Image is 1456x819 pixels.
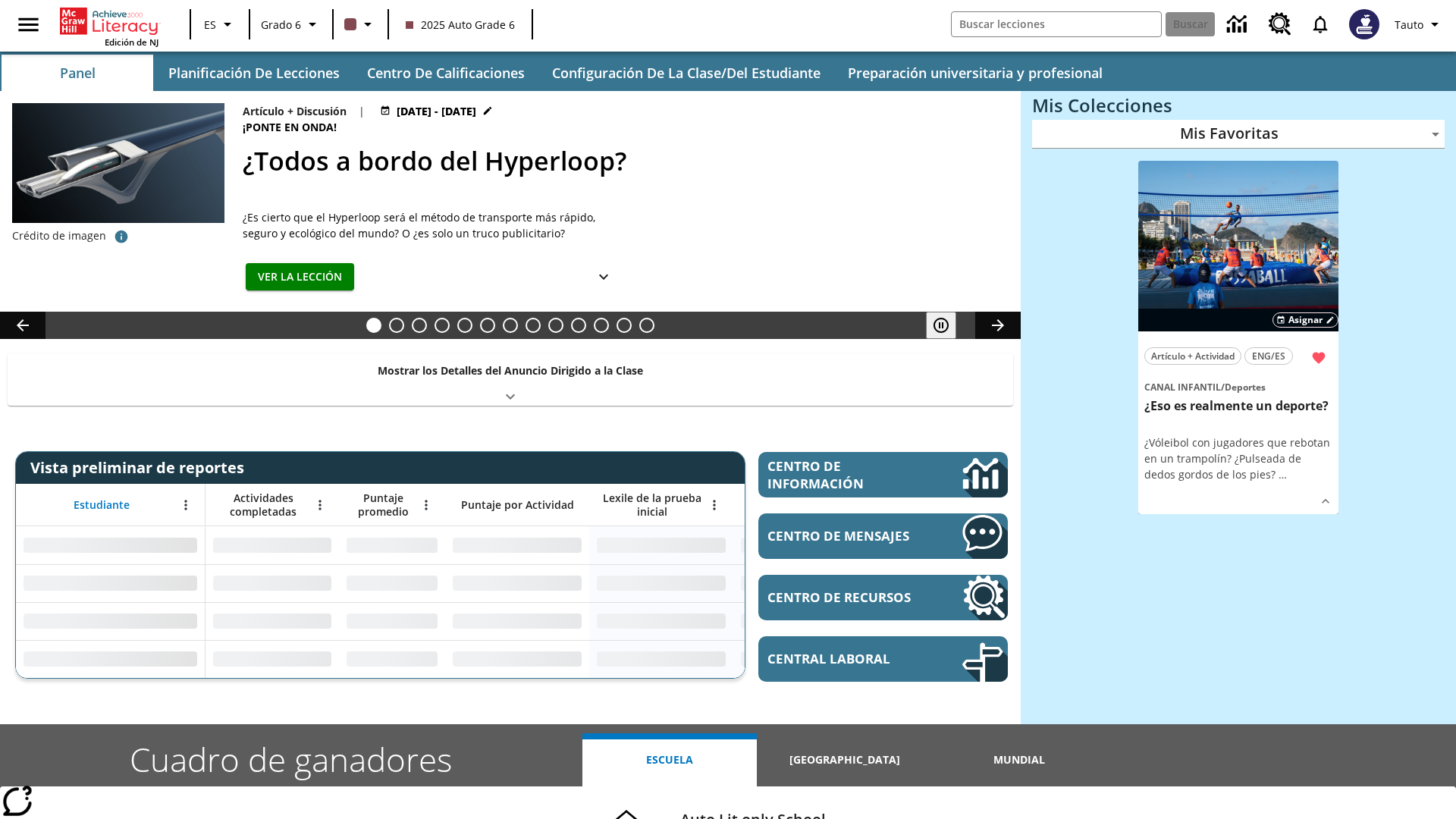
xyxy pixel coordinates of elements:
button: Perfil/Configuración [1389,11,1450,38]
h3: Mis Colecciones [1032,95,1445,116]
div: Sin datos, [733,602,877,640]
a: Portada [60,6,158,36]
button: [GEOGRAPHIC_DATA] [757,733,931,786]
p: Crédito de imagen [12,228,106,243]
button: Remover de Favoritas [1305,344,1332,372]
div: Sin datos, [339,640,445,678]
img: Representación artística del vehículo Hyperloop TT entrando en un túnel [12,103,224,223]
span: Artículo + Actividad [1151,348,1235,364]
button: Ver más [1314,490,1337,513]
button: Diapositiva 2 ¿Lo quieres con papas fritas? [389,318,404,333]
span: Tema: Canal Infantil/Deportes [1144,378,1332,395]
button: Abrir menú [415,494,438,516]
button: Planificación de lecciones [156,55,352,91]
a: Centro de recursos, Se abrirá en una pestaña nueva. [758,575,1008,620]
button: Asignar Elegir fechas [1272,312,1338,328]
span: Tauto [1395,17,1423,33]
button: Pausar [926,312,956,339]
button: Lenguaje: ES, Selecciona un idioma [196,11,244,38]
button: Abrir menú [309,494,331,516]
span: … [1279,467,1287,482]
span: Vista preliminar de reportes [30,457,252,478]
button: Configuración de la clase/del estudiante [540,55,833,91]
div: Portada [60,5,158,48]
button: Diapositiva 7 La historia de terror del tomate [503,318,518,333]
h2: ¿Todos a bordo del Hyperloop? [243,142,1003,180]
button: Diapositiva 6 Energía solar para todos [480,318,495,333]
span: | [359,103,365,119]
button: Abrir el menú lateral [6,2,51,47]
span: Central laboral [767,650,917,667]
button: Diapositiva 12 En memoria de la jueza O'Connor [617,318,632,333]
span: Edición de NJ [105,36,158,48]
button: Diapositiva 9 La invasión de los CD con Internet [548,318,563,333]
button: Diapositiva 11 ¡Hurra por el Día de la Constitución! [594,318,609,333]
button: Mundial [932,733,1106,786]
img: Avatar [1349,9,1379,39]
div: Mis Favoritas [1032,120,1445,149]
span: Estudiante [74,498,130,512]
span: Centro de recursos [767,588,917,606]
span: Actividades completadas [213,491,313,519]
div: ¿Es cierto que el Hyperloop será el método de transporte más rápido, seguro y ecológico del mundo... [243,209,622,241]
button: Artículo + Actividad [1144,347,1241,365]
button: Escuela [582,733,757,786]
button: Ver la lección [246,263,354,291]
div: Mostrar los Detalles del Anuncio Dirigido a la Clase [8,353,1013,406]
div: ¿Vóleibol con jugadores que rebotan en un trampolín? ¿Pulseada de dedos gordos de los pies? [1144,435,1332,482]
span: Grado 6 [261,17,301,33]
button: Diapositiva 3 Niños con trabajos sucios [412,318,427,333]
span: Asignar [1288,313,1323,327]
button: Diapositiva 1 ¿Todos a bordo del Hyperloop? [366,318,381,333]
span: Puntaje promedio [347,491,419,519]
button: Escoja un nuevo avatar [1340,5,1389,44]
div: Sin datos, [733,640,877,678]
div: Sin datos, [733,564,877,602]
span: Deportes [1225,381,1266,394]
button: Preparación universitaria y profesional [836,55,1115,91]
div: Sin datos, [206,564,339,602]
button: ENG/ES [1244,347,1293,365]
button: Panel [2,55,153,91]
span: 2025 Auto Grade 6 [406,17,515,33]
span: ENG/ES [1252,348,1285,364]
button: Diapositiva 8 La moda en la antigua Roma [526,318,541,333]
span: ES [204,17,216,33]
button: Diapositiva 10 Cocina nativoamericana [571,318,586,333]
button: Diapositiva 5 Los últimos colonos [457,318,472,333]
button: Diapositiva 4 ¿Los autos del futuro? [435,318,450,333]
div: Sin datos, [339,526,445,564]
span: [DATE] - [DATE] [397,103,476,119]
button: El color de la clase es café oscuro. Cambiar el color de la clase. [338,11,383,38]
a: Centro de mensajes [758,513,1008,559]
button: Ver más [588,263,619,291]
span: ¡Ponte en onda! [243,119,340,136]
button: Diapositiva 13 El equilibrio de la Constitución [639,318,654,333]
a: Central laboral [758,636,1008,682]
span: Centro de información [767,457,911,492]
div: Sin datos, [206,602,339,640]
button: Grado: Grado 6, Elige un grado [255,11,328,38]
button: Abrir menú [703,494,726,516]
div: Sin datos, [339,564,445,602]
button: Abrir menú [174,494,197,516]
a: Centro de recursos, Se abrirá en una pestaña nueva. [1260,4,1301,45]
div: Sin datos, [339,602,445,640]
a: Centro de información [1218,4,1260,45]
button: Crédito de foto: Hyperloop Transportation Technologies [106,223,136,250]
div: Pausar [926,312,971,339]
h3: ¿Eso es realmente un deporte? [1144,398,1332,414]
button: Centro de calificaciones [355,55,537,91]
a: Notificaciones [1301,5,1340,44]
div: Sin datos, [206,640,339,678]
p: Artículo + Discusión [243,103,347,119]
input: Buscar campo [952,12,1161,36]
button: 21 jul - 30 jun Elegir fechas [377,103,496,119]
a: Centro de información [758,452,1008,497]
span: Canal Infantil [1144,381,1221,394]
button: Carrusel de lecciones, seguir [975,312,1021,339]
div: Sin datos, [206,526,339,564]
span: Centro de mensajes [767,527,917,544]
span: Lexile de la prueba inicial [597,491,708,519]
p: Mostrar los Detalles del Anuncio Dirigido a la Clase [378,362,643,378]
